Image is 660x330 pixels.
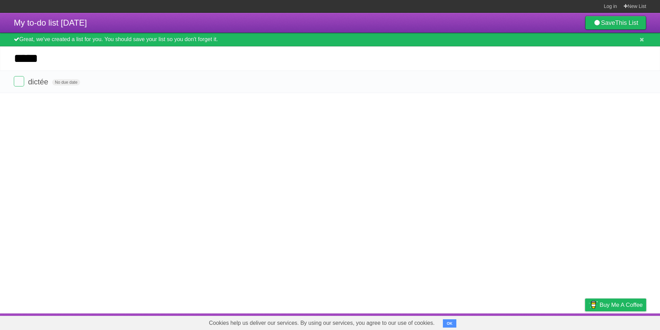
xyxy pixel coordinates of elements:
span: My to-do list [DATE] [14,18,87,27]
span: Buy me a coffee [600,299,643,311]
span: dictée [28,77,50,86]
label: Done [14,76,24,86]
a: About [493,315,508,328]
span: Cookies help us deliver our services. By using our services, you agree to our use of cookies. [202,316,441,330]
a: Buy me a coffee [585,299,646,311]
a: SaveThis List [585,16,646,30]
a: Developers [516,315,544,328]
a: Suggest a feature [603,315,646,328]
a: Terms [553,315,568,328]
a: Privacy [576,315,594,328]
img: Buy me a coffee [589,299,598,311]
span: No due date [52,79,80,85]
button: OK [443,319,456,328]
b: This List [615,19,638,26]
